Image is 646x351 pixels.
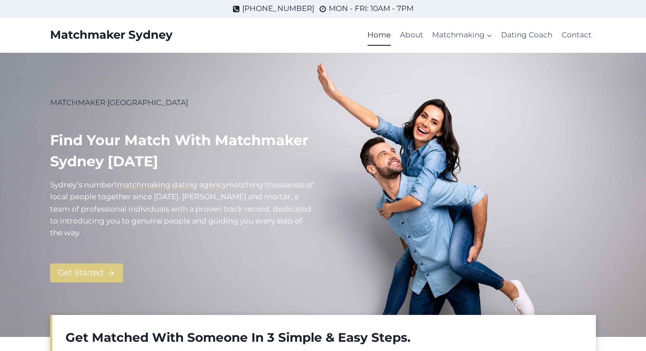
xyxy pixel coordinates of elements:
[242,3,314,15] span: [PHONE_NUMBER]
[329,3,414,15] span: MON - FRI: 10AM - 7PM
[428,25,497,46] a: Matchmaking
[432,29,492,41] span: Matchmaking
[50,263,123,282] a: Get Started
[65,328,583,347] h2: Get Matched With Someone In 3 Simple & Easy Steps.​
[114,180,117,189] mark: 1
[363,25,596,46] nav: Primary
[232,3,314,15] a: [PHONE_NUMBER]
[50,97,316,109] p: MATCHMAKER [GEOGRAPHIC_DATA]
[226,180,234,189] mark: m
[497,25,557,46] a: Dating Coach
[117,180,226,189] a: matchmaking dating agency
[557,25,596,46] a: Contact
[58,267,103,279] span: Get Started
[50,130,316,172] h1: Find your match with Matchmaker Sydney [DATE]
[50,179,316,239] p: Sydney’s number atching thousands of local people together since [DATE]. [PERSON_NAME] and mortar...
[50,28,173,42] a: Matchmaker Sydney
[396,25,428,46] a: About
[363,25,395,46] a: Home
